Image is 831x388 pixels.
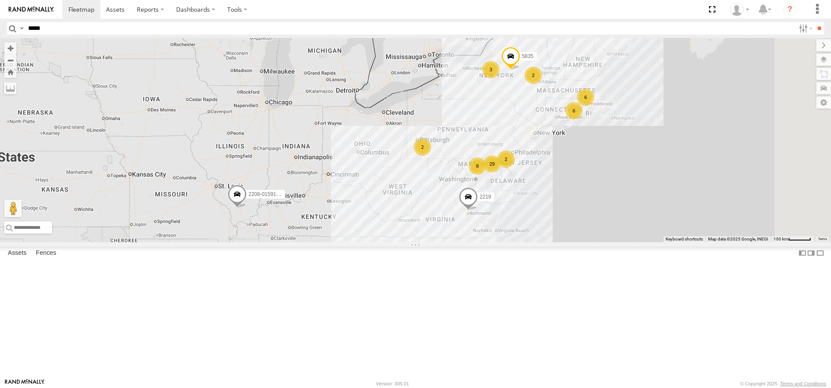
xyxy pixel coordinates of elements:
span: Map data ©2025 Google, INEGI [708,237,768,241]
button: Map Scale: 100 km per 49 pixels [771,236,814,242]
button: Zoom in [4,42,16,54]
div: 8 [469,157,486,175]
label: Search Query [18,22,25,35]
div: 2 [414,138,431,156]
div: 2 [497,151,515,168]
button: Drag Pegman onto the map to open Street View [4,200,22,217]
div: 6 [565,102,583,119]
a: Visit our Website [5,379,45,388]
div: 29 [483,155,501,173]
div: 3 [482,61,499,78]
label: Search Filter Options [796,22,814,35]
a: Terms [818,237,827,241]
span: 5835 [522,53,534,59]
label: Hide Summary Table [816,247,825,259]
div: 2 [525,67,542,84]
label: Map Settings [816,96,831,109]
label: Dock Summary Table to the Left [798,247,807,259]
a: Terms and Conditions [780,381,826,386]
div: Version: 305.01 [376,381,409,386]
label: Dock Summary Table to the Right [807,247,815,259]
label: Measure [4,82,16,94]
label: Fences [32,247,61,259]
label: Assets [3,247,31,259]
span: 100 km [773,237,788,241]
div: 6 [577,89,594,106]
span: 2219 [480,194,491,200]
button: Zoom out [4,54,16,66]
img: rand-logo.svg [9,6,54,13]
div: Thomas Ward [727,3,752,16]
button: Keyboard shortcuts [666,236,703,242]
button: Zoom Home [4,66,16,78]
i: ? [783,3,797,16]
span: 2208-015910002284753 [248,192,305,198]
div: © Copyright 2025 - [740,381,826,386]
